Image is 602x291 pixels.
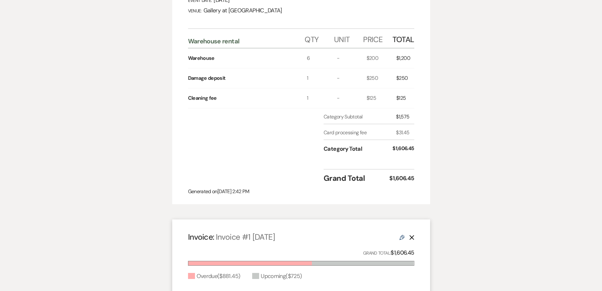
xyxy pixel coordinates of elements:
p: Grand Total: [363,248,414,257]
h4: Invoice: [188,231,275,243]
div: $1,606.45 [389,174,414,183]
div: Generated on [DATE] 2:42 PM [188,188,414,195]
strong: $1,606.45 [391,249,414,256]
div: 1 [307,68,337,88]
div: Grand Total [324,173,389,184]
div: $1,606.45 [392,145,414,153]
div: Price [363,29,392,48]
div: Qty [305,29,334,48]
div: 1 [307,88,337,108]
span: Venue: [188,8,202,14]
div: $125 [367,88,396,108]
div: Category Total [324,145,392,153]
div: $125 [396,88,414,108]
div: $1,200 [396,48,414,68]
div: Gallery at [GEOGRAPHIC_DATA] [188,7,414,14]
div: - [337,48,367,68]
div: Warehouse rental [188,37,305,45]
div: Category Subtotal [324,113,396,121]
div: $1,575 [396,113,414,121]
div: $200 [367,48,396,68]
div: Damage deposit [188,74,226,82]
div: Upcoming ( $725 ) [252,272,302,281]
span: Invoice #1 [DATE] [216,232,275,242]
div: Warehouse [188,54,215,62]
div: - [337,88,367,108]
div: $31.45 [396,129,414,136]
div: Cleaning fee [188,94,217,102]
div: Total [392,29,414,48]
div: Overdue ( $881.45 ) [188,272,240,281]
div: $250 [396,68,414,88]
div: Card processing fee [324,129,396,136]
div: $250 [367,68,396,88]
div: - [337,68,367,88]
div: 6 [307,48,337,68]
div: Unit [334,29,363,48]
